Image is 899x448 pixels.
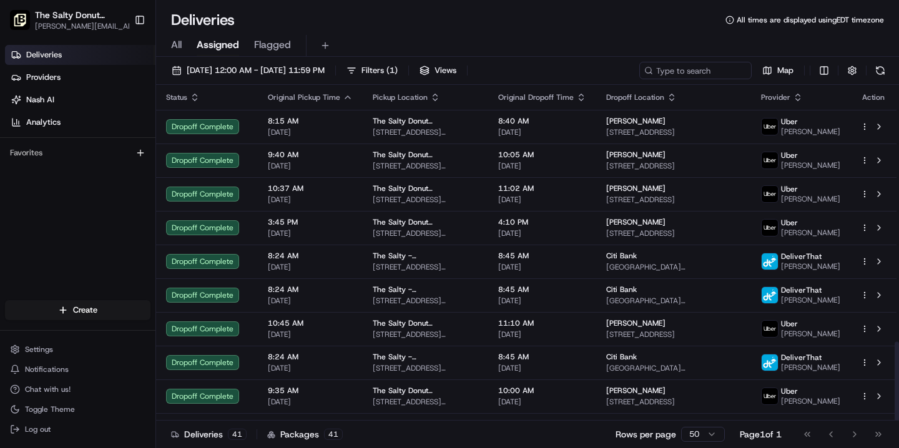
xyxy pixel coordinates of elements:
span: The Salty Donut ([GEOGRAPHIC_DATA]) [35,9,127,21]
span: Provider [761,92,790,102]
span: 3:45 PM [268,217,353,227]
a: Providers [5,67,155,87]
span: The Salty - [GEOGRAPHIC_DATA] [373,352,478,362]
span: [DATE] [498,329,586,339]
span: Citi Bank [606,285,637,295]
span: 8:45 AM [498,285,586,295]
span: [PERSON_NAME] [781,160,840,170]
span: [PERSON_NAME] [781,396,840,406]
span: [STREET_ADDRESS][PERSON_NAME] [373,363,478,373]
div: 41 [228,429,247,440]
span: Uber [781,319,798,329]
span: [DATE] [268,228,353,238]
span: [PERSON_NAME] [781,194,840,204]
span: [DATE] [498,296,586,306]
span: Assigned [197,37,239,52]
span: 8:24 AM [268,251,353,261]
span: Settings [25,344,53,354]
button: Toggle Theme [5,401,150,418]
span: The Salty - [GEOGRAPHIC_DATA] [373,251,478,261]
span: [DATE] [498,397,586,407]
span: Filters [361,65,398,76]
span: [DATE] [268,397,353,407]
div: Favorites [5,143,150,163]
div: Deliveries [171,428,247,441]
span: [STREET_ADDRESS] [606,195,741,205]
span: [DATE] [268,195,353,205]
p: Rows per page [616,428,676,441]
span: [DATE] [498,195,586,205]
span: Original Pickup Time [268,92,340,102]
img: profile_deliverthat_partner.png [762,287,778,303]
span: Notifications [25,364,69,374]
img: profile_deliverthat_partner.png [762,253,778,270]
img: The Salty Donut (West Palm Beach) [10,10,30,30]
span: Map [777,65,793,76]
span: [STREET_ADDRESS] [606,127,741,137]
span: Toggle Theme [25,404,75,414]
img: uber-new-logo.jpeg [762,220,778,236]
span: 11:10 AM [498,318,586,328]
span: All [171,37,182,52]
span: [PERSON_NAME] [781,329,840,339]
span: 8:24 AM [268,419,353,429]
span: [DATE] [498,127,586,137]
span: Deliveries [26,49,62,61]
span: [STREET_ADDRESS][PERSON_NAME] [373,127,478,137]
span: Uber [781,117,798,127]
img: uber-new-logo.jpeg [762,186,778,202]
span: [DATE] [268,296,353,306]
span: [STREET_ADDRESS][PERSON_NAME] [373,296,478,306]
span: 4:10 PM [498,217,586,227]
span: 8:24 AM [268,352,353,362]
span: [DATE] [268,161,353,171]
button: Notifications [5,361,150,378]
span: Log out [25,424,51,434]
span: The Salty Donut ([GEOGRAPHIC_DATA]) [373,116,478,126]
span: Chat with us! [25,384,71,394]
span: Analytics [26,117,61,128]
span: [STREET_ADDRESS] [606,228,741,238]
span: [DATE] [498,228,586,238]
span: All times are displayed using EDT timezone [737,15,884,25]
span: 10:00 AM [498,386,586,396]
span: The Salty Donut ([GEOGRAPHIC_DATA]) [373,150,478,160]
span: Status [166,92,187,102]
span: The Salty Donut ([GEOGRAPHIC_DATA]) [373,318,478,328]
span: DeliverThat [781,251,822,261]
span: The Salty - [GEOGRAPHIC_DATA] [373,285,478,295]
span: 8:45 AM [498,419,586,429]
button: Filters(1) [341,62,403,79]
span: Providers [26,72,61,83]
span: [DATE] 12:00 AM - [DATE] 11:59 PM [187,65,325,76]
span: The Salty Donut ([GEOGRAPHIC_DATA]) [373,386,478,396]
span: [DATE] [268,262,353,272]
span: [DATE] [498,363,586,373]
span: [PERSON_NAME] [606,116,666,126]
span: [PERSON_NAME] [606,318,666,328]
span: 8:45 AM [498,352,586,362]
img: uber-new-logo.jpeg [762,321,778,337]
button: Refresh [872,62,889,79]
span: [GEOGRAPHIC_DATA][STREET_ADDRESS][GEOGRAPHIC_DATA] [606,296,741,306]
img: profile_deliverthat_partner.png [762,354,778,371]
button: The Salty Donut (West Palm Beach)The Salty Donut ([GEOGRAPHIC_DATA])[PERSON_NAME][EMAIL_ADDRESS][... [5,5,129,35]
span: [PERSON_NAME] [781,261,840,271]
span: Original Dropoff Time [498,92,574,102]
span: [STREET_ADDRESS][PERSON_NAME] [373,195,478,205]
span: [PERSON_NAME] [606,150,666,160]
span: Citi Bank [606,352,637,362]
span: [DATE] [498,161,586,171]
button: Create [5,300,150,320]
button: [PERSON_NAME][EMAIL_ADDRESS][DOMAIN_NAME] [35,21,141,31]
span: Uber [781,218,798,228]
div: Page 1 of 1 [740,428,782,441]
span: DeliverThat [781,353,822,363]
span: 10:37 AM [268,183,353,193]
span: 8:45 AM [498,251,586,261]
a: Nash AI [5,90,155,110]
img: uber-new-logo.jpeg [762,119,778,135]
span: [PERSON_NAME] [606,183,666,193]
span: 8:40 AM [498,116,586,126]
